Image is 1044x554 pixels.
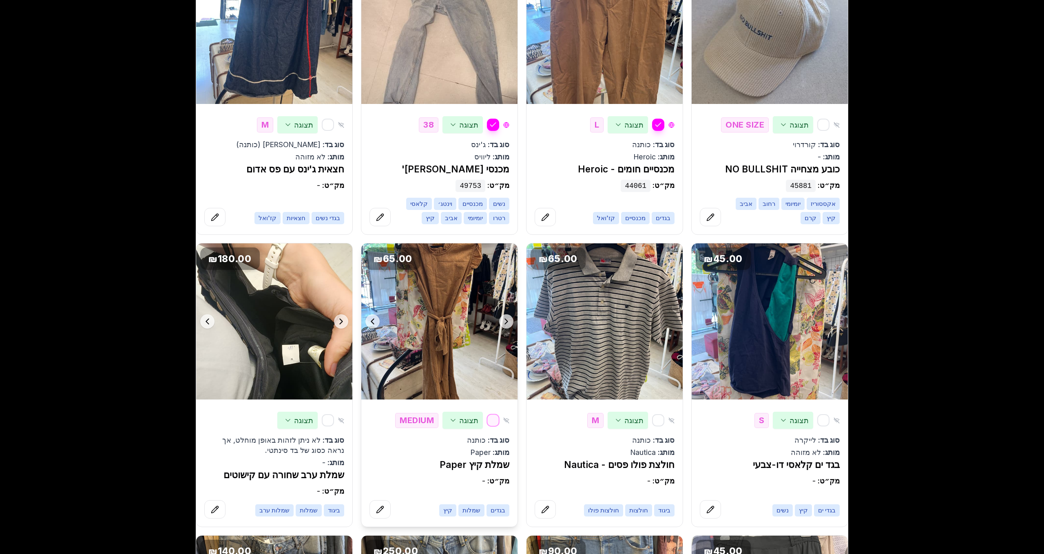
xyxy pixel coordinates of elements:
b: מק״ט : [322,181,344,190]
span: קרם [801,212,821,224]
span: רטרו [489,212,509,224]
span: ביגוד [324,504,344,516]
div: - [204,486,344,496]
b: מק״ט : [818,181,840,190]
div: כותנה [535,139,675,150]
span: קיץ [795,504,812,516]
span: One Size [721,117,769,132]
span: L [590,117,604,132]
span: Change status [608,412,648,429]
b: סוג בד : [653,436,675,444]
b: סוג בד : [818,140,840,149]
div: [PERSON_NAME] (כותנה) [204,139,344,150]
span: שמלות [458,504,484,516]
div: - [369,476,509,486]
h3: חולצת פולו פסים - Nautica [535,457,675,472]
div: - [700,152,840,162]
img: שמלת קיץ Paper [361,243,518,399]
b: סוג בד : [323,436,344,444]
span: בגדים [652,212,675,224]
b: מותג : [658,448,675,457]
div: לא מזוהה [204,152,344,162]
div: ₪65.00 [365,247,420,270]
div: כותנה [369,435,509,445]
button: Next image [499,314,513,329]
b: מק״ט : [652,181,675,190]
span: מכנסיים [621,212,650,224]
span: M [257,117,274,132]
b: מק״ט : [818,477,840,485]
b: מותג : [493,448,509,457]
b: מק״ט : [322,487,344,495]
span: M [587,413,604,428]
h3: מכנסי [PERSON_NAME]' [369,162,509,176]
button: Previous image [200,314,215,329]
b: סוג בד : [323,140,344,149]
h3: שמלת ערב שחורה עם קישוטים [204,468,344,482]
div: לייקרה [700,435,840,445]
b: מותג : [327,152,344,161]
b: מק״ט : [652,477,675,485]
b: סוג בד : [488,436,509,444]
span: קלאסי [406,198,432,210]
span: Change status [277,116,318,133]
div: קורדרוי [700,139,840,150]
span: Change status [773,412,813,429]
span: בגדי נשים [312,212,344,224]
div: Paper [369,447,509,457]
span: Change status [773,116,813,133]
span: מכנסיים [458,198,487,210]
span: חולצות פולו [584,504,623,516]
span: 38 [419,117,438,132]
b: סוג בד : [488,140,509,149]
span: Change status [442,412,483,429]
span: Change status [608,116,648,133]
button: Previous image [365,314,380,329]
span: Medium [395,413,438,428]
span: קיץ [422,212,439,224]
div: ליוויס [369,152,509,162]
span: קז'ואל [254,212,281,224]
b: מותג : [823,448,840,457]
h3: בגד ים קלאסי דו-צבעי [700,457,840,472]
img: שמלת ערב שחורה עם קישוטים [196,243,352,399]
b: מק״ט : [487,181,509,190]
span: נשים [772,504,793,516]
span: קיץ [439,504,456,516]
b: מותג : [823,152,840,161]
div: לא מזוהה [700,447,840,457]
div: לא ניתן לזהות באופן מוחלט, אך נראה כסוג של בד סינתטי. [204,435,344,455]
span: חצאיות [283,212,310,224]
span: 45881 [786,180,816,192]
b: סוג בד : [653,140,675,149]
span: יומיומי [781,198,805,210]
div: ₪65.00 [531,247,586,270]
span: קז'ואל [593,212,619,224]
div: - [535,476,675,486]
span: בגדים [487,504,509,516]
img: חולצת פולו פסים - Nautica [526,243,683,399]
span: Change status [442,116,483,133]
div: Nautica [535,447,675,457]
div: ₪180.00 [200,247,260,270]
span: אקססוריז [807,198,840,210]
span: 49753 [456,180,485,192]
b: מותג : [658,152,675,161]
img: בגד ים קלאסי דו-צבעי [692,243,848,399]
b: סוג בד : [818,436,840,444]
span: Change status [277,412,318,429]
div: - [204,457,344,468]
div: Heroic [535,152,675,162]
span: אביב [736,198,756,210]
h3: כובע מצחייה NO BULLSHIT [700,162,840,176]
button: Next image [334,314,348,329]
div: ג'ינס [369,139,509,150]
span: אביב [441,212,462,224]
span: יומיומי [464,212,487,224]
h3: מכנסיים חומים - Heroic [535,162,675,176]
div: ₪45.00 [696,247,751,270]
span: 44061 [621,180,650,192]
